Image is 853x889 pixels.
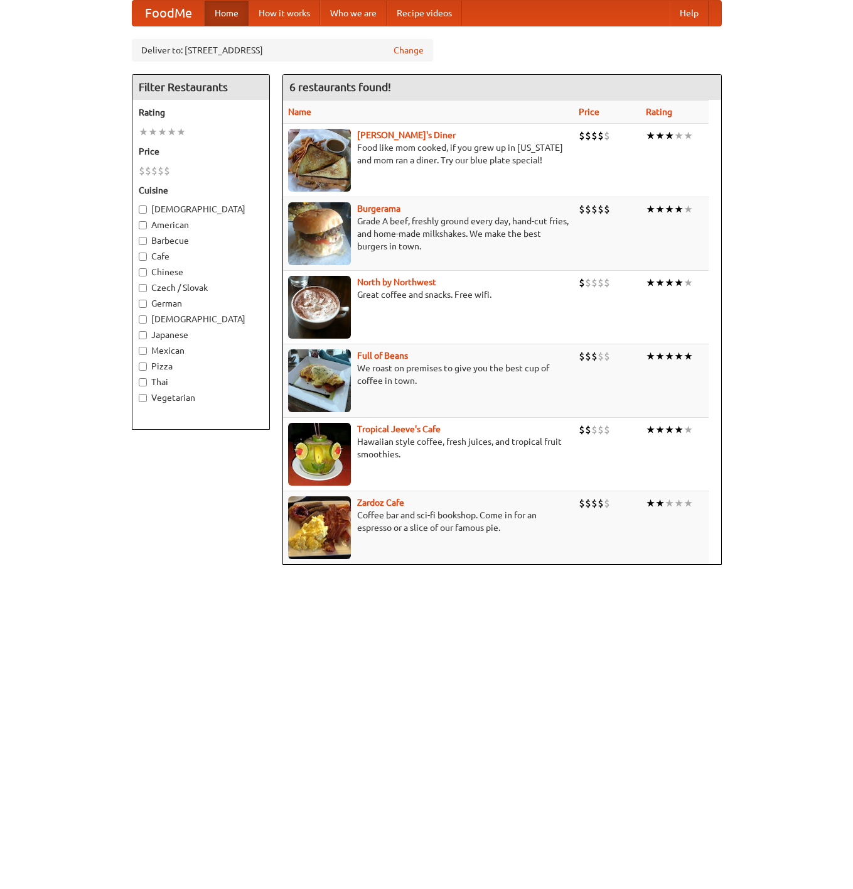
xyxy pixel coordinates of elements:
[655,202,665,216] li: ★
[598,349,604,363] li: $
[357,130,456,140] b: [PERSON_NAME]'s Diner
[357,204,400,214] a: Burgerama
[288,215,569,253] p: Grade A beef, freshly ground every day, hand-cut fries, and home-made milkshakes. We make the bes...
[139,253,147,261] input: Cafe
[288,129,351,192] img: sallys.jpg
[139,378,147,386] input: Thai
[655,349,665,363] li: ★
[684,349,693,363] li: ★
[288,107,311,117] a: Name
[674,349,684,363] li: ★
[357,277,436,287] b: North by Northwest
[394,44,424,57] a: Change
[139,363,147,371] input: Pizza
[674,496,684,510] li: ★
[684,423,693,437] li: ★
[357,351,408,361] b: Full of Beans
[139,266,263,278] label: Chinese
[139,394,147,402] input: Vegetarian
[646,349,655,363] li: ★
[158,164,164,178] li: $
[591,276,598,290] li: $
[357,424,441,434] a: Tropical Jeeve's Cafe
[684,496,693,510] li: ★
[288,288,569,301] p: Great coffee and snacks. Free wifi.
[684,202,693,216] li: ★
[288,141,569,166] p: Food like mom cooked, if you grew up in [US_STATE] and mom ran a diner. Try our blue plate special!
[139,300,147,308] input: German
[139,234,263,247] label: Barbecue
[139,297,263,310] label: German
[139,344,263,357] label: Mexican
[139,237,147,245] input: Barbecue
[288,423,351,486] img: jeeves.jpg
[139,360,263,373] label: Pizza
[604,129,610,143] li: $
[357,498,404,508] a: Zardoz Cafe
[145,164,151,178] li: $
[665,423,674,437] li: ★
[665,129,674,143] li: ★
[205,1,249,26] a: Home
[579,423,585,437] li: $
[139,284,147,292] input: Czech / Slovak
[579,276,585,290] li: $
[655,496,665,510] li: ★
[665,276,674,290] li: ★
[585,129,591,143] li: $
[139,106,263,119] h5: Rating
[139,391,263,404] label: Vegetarian
[139,315,147,324] input: [DEMOGRAPHIC_DATA]
[132,1,205,26] a: FoodMe
[151,164,158,178] li: $
[139,329,263,341] label: Japanese
[604,349,610,363] li: $
[148,125,158,139] li: ★
[591,496,598,510] li: $
[579,107,599,117] a: Price
[132,75,269,100] h4: Filter Restaurants
[646,107,672,117] a: Rating
[598,276,604,290] li: $
[585,202,591,216] li: $
[598,496,604,510] li: $
[591,129,598,143] li: $
[674,423,684,437] li: ★
[139,221,147,229] input: American
[132,39,433,62] div: Deliver to: [STREET_ADDRESS]
[604,276,610,290] li: $
[646,496,655,510] li: ★
[655,423,665,437] li: ★
[139,331,147,339] input: Japanese
[604,496,610,510] li: $
[387,1,462,26] a: Recipe videos
[249,1,320,26] a: How it works
[139,219,263,231] label: American
[158,125,167,139] li: ★
[139,313,263,325] label: [DEMOGRAPHIC_DATA]
[684,129,693,143] li: ★
[164,164,170,178] li: $
[289,81,391,93] ng-pluralize: 6 restaurants found!
[139,250,263,263] label: Cafe
[598,129,604,143] li: $
[604,423,610,437] li: $
[591,349,598,363] li: $
[585,496,591,510] li: $
[665,349,674,363] li: ★
[139,145,263,158] h5: Price
[604,202,610,216] li: $
[139,205,147,214] input: [DEMOGRAPHIC_DATA]
[288,496,351,559] img: zardoz.jpg
[139,184,263,197] h5: Cuisine
[579,496,585,510] li: $
[139,268,147,276] input: Chinese
[646,202,655,216] li: ★
[579,349,585,363] li: $
[585,276,591,290] li: $
[320,1,387,26] a: Who we are
[288,349,351,412] img: beans.jpg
